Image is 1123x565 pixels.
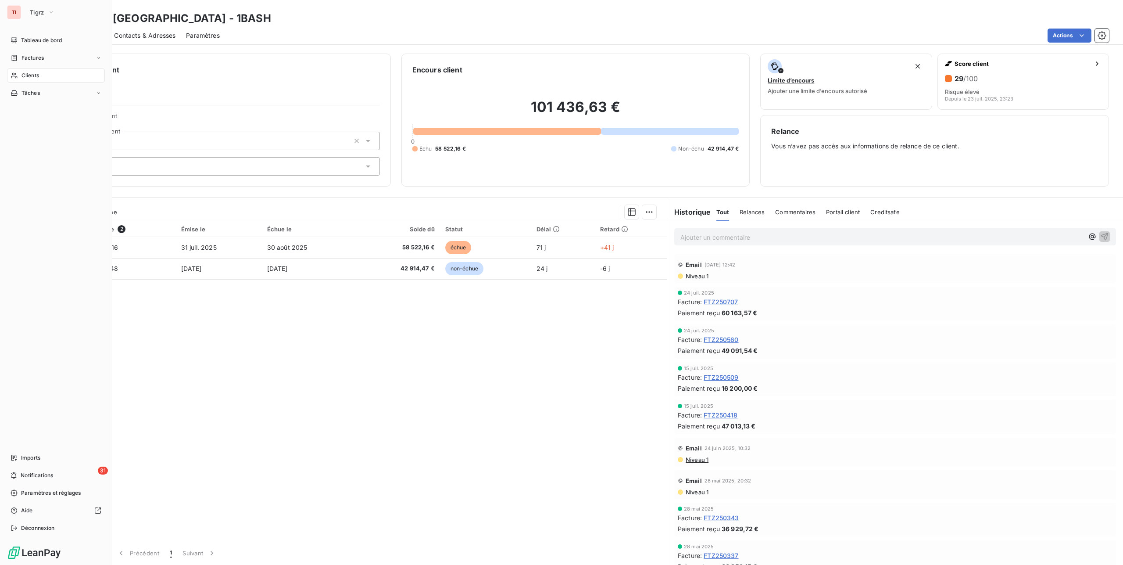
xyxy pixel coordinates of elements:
span: 28 mai 2025 [684,506,714,511]
span: Déconnexion [21,524,55,532]
span: Risque élevé [945,88,980,95]
span: Imports [21,454,40,462]
span: 24 j [536,265,548,272]
div: Délai [536,226,590,233]
button: Limite d’encoursAjouter une limite d’encours autorisé [760,54,932,110]
button: Score client29/100Risque élevéDepuis le 23 juil. 2025, 23:23 [937,54,1109,110]
span: 58 522,16 € [435,145,466,153]
span: Tigrz [30,9,44,16]
span: 31 [98,467,108,475]
h2: 101 436,63 € [412,98,739,125]
span: Niveau 1 [685,456,708,463]
h6: Historique [667,207,711,217]
span: Paiement reçu [678,421,720,431]
span: Non-échu [678,145,704,153]
iframe: Intercom live chat [1093,535,1114,556]
div: Échue le [267,226,351,233]
span: Tout [716,209,730,216]
span: 15 juil. 2025 [684,366,713,371]
span: Ajouter une limite d’encours autorisé [768,87,867,94]
span: Commentaires [775,209,815,216]
span: 15 juil. 2025 [684,403,713,409]
span: Email [686,261,702,268]
a: Aide [7,504,105,518]
span: [DATE] [267,265,288,272]
span: Paramètres et réglages [21,489,81,497]
span: 47 013,13 € [722,421,756,431]
span: 24 juil. 2025 [684,290,714,295]
span: 30 août 2025 [267,244,308,251]
span: Facture : [678,297,702,306]
span: /100 [963,74,978,83]
span: 36 929,72 € [722,524,759,533]
button: 1 [165,544,177,562]
span: 28 mai 2025 [684,544,714,549]
span: FTZ250418 [704,410,737,420]
span: 0 [411,138,415,145]
span: 31 juil. 2025 [181,244,217,251]
span: Paiement reçu [678,346,720,355]
h6: Informations client [53,65,380,75]
div: Référence [84,225,171,233]
span: Facture : [678,513,702,522]
span: Email [686,477,702,484]
span: Score client [955,60,1090,67]
span: Facture : [678,373,702,382]
span: +41 j [600,244,614,251]
span: FTZ250560 [704,335,738,344]
img: Logo LeanPay [7,546,61,560]
span: 58 522,16 € [362,243,435,252]
h6: 29 [955,74,978,83]
span: Niveau 1 [685,489,708,496]
span: Facture : [678,551,702,560]
button: Actions [1048,29,1091,43]
div: TI [7,5,21,19]
span: non-échue [445,262,483,275]
span: Notifications [21,471,53,479]
span: -6 j [600,265,610,272]
span: Email [686,445,702,452]
span: 1 [170,549,172,558]
button: Précédent [111,544,165,562]
h6: Encours client [412,65,462,75]
div: Émise le [181,226,257,233]
span: Facture : [678,410,702,420]
span: FTZ250343 [704,513,739,522]
button: Suivant [177,544,222,562]
span: 42 914,47 € [362,264,435,273]
span: Relances [740,209,765,216]
div: Retard [600,226,662,233]
span: 16 200,00 € [722,384,758,393]
span: Depuis le 23 juil. 2025, 23:23 [945,96,1013,101]
span: Facture : [678,335,702,344]
span: FTZ250707 [704,297,738,306]
span: [DATE] 12:42 [705,262,736,267]
span: Tâches [21,89,40,97]
div: Statut [445,226,526,233]
span: Échu [419,145,432,153]
span: Paiement reçu [678,524,720,533]
span: 60 163,57 € [722,308,758,317]
span: Limite d’encours [768,77,814,84]
span: 24 juil. 2025 [684,328,714,333]
span: Tableau de bord [21,36,62,44]
span: Paiement reçu [678,384,720,393]
div: Vous n’avez pas accès aux informations de relance de ce client. [771,126,1098,176]
span: 71 j [536,244,546,251]
span: [DATE] [181,265,202,272]
span: 42 914,47 € [708,145,739,153]
div: Solde dû [362,226,435,233]
h3: Ba&sh [GEOGRAPHIC_DATA] - 1BASH [77,11,271,26]
span: Aide [21,507,33,515]
span: Creditsafe [870,209,900,216]
span: Clients [21,72,39,79]
span: 28 mai 2025, 20:32 [705,478,751,483]
span: Portail client [826,209,860,216]
span: FTZ250509 [704,373,738,382]
span: 49 091,54 € [722,346,758,355]
span: 24 juin 2025, 10:32 [705,446,751,451]
span: Propriétés Client [71,112,380,125]
h6: Relance [771,126,1098,137]
span: Niveau 1 [685,273,708,280]
span: 2 [118,225,125,233]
